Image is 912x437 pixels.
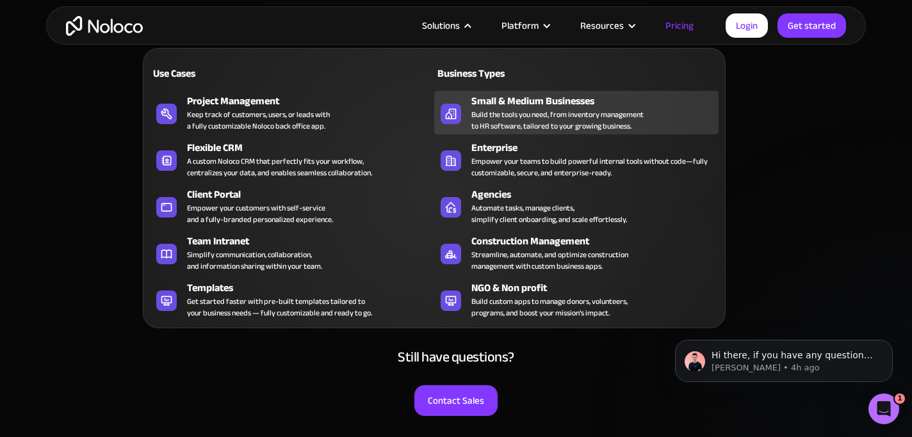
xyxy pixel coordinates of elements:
a: Small & Medium BusinessesBuild the tools you need, from inventory managementto HR software, tailo... [434,91,719,134]
div: Construction Management [471,234,724,249]
a: home [66,16,143,36]
nav: Solutions [143,30,726,328]
a: NGO & Non profitBuild custom apps to manage donors, volunteers,programs, and boost your mission’s... [434,278,719,321]
iframe: Intercom live chat [868,393,899,424]
a: Flexible CRMA custom Noloco CRM that perfectly fits your workflow,centralizes your data, and enab... [150,138,434,181]
div: Streamline, automate, and optimize construction management with custom business apps. [471,249,628,272]
a: Login [726,13,768,38]
a: Contact Sales [414,385,498,416]
a: Get started [778,13,846,38]
a: AgenciesAutomate tasks, manage clients,simplify client onboarding, and scale effortlessly. [434,184,719,228]
div: NGO & Non profit [471,280,724,296]
div: Resources [564,17,649,34]
div: Project Management [187,93,440,109]
div: Solutions [422,17,460,34]
div: Empower your teams to build powerful internal tools without code—fully customizable, secure, and ... [471,155,712,179]
span: 1 [895,393,905,404]
div: Resources [580,17,624,34]
div: Agencies [471,187,724,202]
div: Simplify communication, collaboration, and information sharing within your team. [187,249,322,272]
div: Business Types [434,66,571,81]
div: Build custom apps to manage donors, volunteers, programs, and boost your mission’s impact. [471,296,628,319]
h4: Still have questions? [59,348,853,366]
a: Pricing [649,17,710,34]
div: Solutions [406,17,485,34]
div: Get started faster with pre-built templates tailored to your business needs — fully customizable ... [187,296,372,319]
div: Templates [187,280,440,296]
a: Use Cases [150,58,434,88]
a: Client PortalEmpower your customers with self-serviceand a fully-branded personalized experience. [150,184,434,228]
a: Construction ManagementStreamline, automate, and optimize constructionmanagement with custom busi... [434,231,719,274]
div: Build the tools you need, from inventory management to HR software, tailored to your growing busi... [471,109,644,132]
div: Small & Medium Businesses [471,93,724,109]
div: Automate tasks, manage clients, simplify client onboarding, and scale effortlessly. [471,202,627,225]
div: Team Intranet [187,234,440,249]
a: Team IntranetSimplify communication, collaboration,and information sharing within your team. [150,231,434,274]
iframe: Intercom notifications message [656,313,912,402]
div: Flexible CRM [187,140,440,155]
div: Use Cases [150,66,287,81]
a: Business Types [434,58,719,88]
div: Client Portal [187,187,440,202]
div: Platform [485,17,564,34]
div: Empower your customers with self-service and a fully-branded personalized experience. [187,202,333,225]
div: Enterprise [471,140,724,155]
a: Project ManagementKeep track of customers, users, or leads witha fully customizable Noloco back o... [150,91,434,134]
div: Platform [501,17,539,34]
a: EnterpriseEmpower your teams to build powerful internal tools without code—fully customizable, se... [434,138,719,181]
div: Keep track of customers, users, or leads with a fully customizable Noloco back office app. [187,109,330,132]
div: A custom Noloco CRM that perfectly fits your workflow, centralizes your data, and enables seamles... [187,155,372,179]
a: TemplatesGet started faster with pre-built templates tailored toyour business needs — fully custo... [150,278,434,321]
